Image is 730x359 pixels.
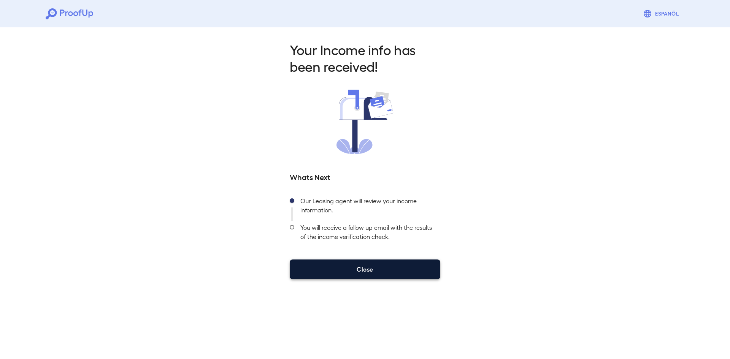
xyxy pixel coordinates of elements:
[640,6,684,21] button: Espanõl
[294,194,440,221] div: Our Leasing agent will review your income information.
[336,90,394,154] img: received.svg
[290,171,440,182] h5: Whats Next
[294,221,440,247] div: You will receive a follow up email with the results of the income verification check.
[290,41,440,74] h2: Your Income info has been received!
[290,259,440,279] button: Close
